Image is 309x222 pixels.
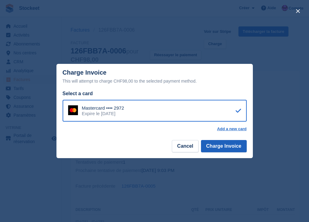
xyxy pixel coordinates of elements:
[63,77,247,85] div: This will attempt to charge CHF98,00 to the selected payment method.
[217,127,246,131] a: Add a new card
[82,105,124,111] div: Mastercard •••• 2972
[68,105,78,115] img: Mastercard Logo
[63,90,247,97] div: Select a card
[63,69,247,85] div: Charge Invoice
[82,111,124,116] div: Expire le [DATE]
[172,140,198,152] button: Cancel
[293,6,303,16] button: close
[201,140,247,152] button: Charge Invoice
